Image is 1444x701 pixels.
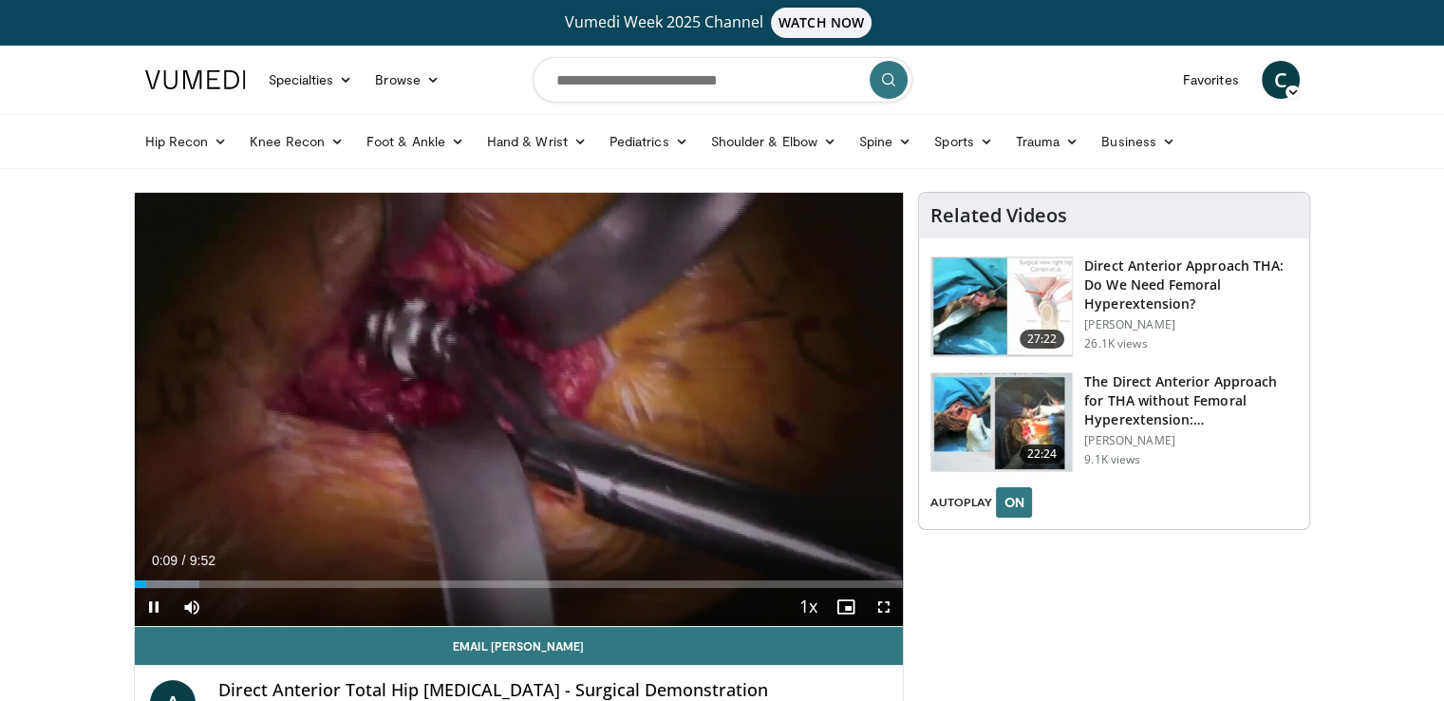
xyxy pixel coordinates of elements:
[1004,123,1091,161] a: Trauma
[930,256,1298,357] a: 27:22 Direct Anterior Approach THA: Do We Need Femoral Hyperextension? [PERSON_NAME] 26.1K views
[789,588,827,626] button: Playback Rate
[848,123,923,161] a: Spine
[145,70,246,89] img: VuMedi Logo
[1084,433,1298,448] p: [PERSON_NAME]
[931,373,1072,472] img: qIT_0vheKpJhggk34xMDoxOmdtO40mAx.150x105_q85_crop-smart_upscale.jpg
[135,627,904,665] a: Email [PERSON_NAME]
[1084,336,1147,351] p: 26.1K views
[355,123,476,161] a: Foot & Ankle
[182,553,186,568] span: /
[996,487,1032,518] button: ON
[238,123,355,161] a: Knee Recon
[533,57,912,103] input: Search topics, interventions
[218,680,889,701] h4: Direct Anterior Total Hip [MEDICAL_DATA] - Surgical Demonstration
[135,580,904,588] div: Progress Bar
[1020,330,1065,349] span: 27:22
[700,123,848,161] a: Shoulder & Elbow
[931,257,1072,356] img: 9VMYaPmPCVvj9dCH4xMDoxOjB1O8AjAz_1.150x105_q85_crop-smart_upscale.jpg
[476,123,598,161] a: Hand & Wrist
[148,8,1297,38] a: Vumedi Week 2025 ChannelWATCH NOW
[1172,61,1250,99] a: Favorites
[1084,372,1298,429] h3: The Direct Anterior Approach for THA without Femoral Hyperextension:…
[135,588,173,626] button: Pause
[1020,445,1065,464] span: 22:24
[135,193,904,627] video-js: Video Player
[771,8,872,38] span: WATCH NOW
[1262,61,1300,99] a: C
[865,588,903,626] button: Fullscreen
[930,372,1298,473] a: 22:24 The Direct Anterior Approach for THA without Femoral Hyperextension:… [PERSON_NAME] 9.1K views
[190,553,216,568] span: 9:52
[152,553,178,568] span: 0:09
[257,61,365,99] a: Specialties
[364,61,451,99] a: Browse
[1084,256,1298,313] h3: Direct Anterior Approach THA: Do We Need Femoral Hyperextension?
[1090,123,1187,161] a: Business
[930,204,1067,227] h4: Related Videos
[930,494,992,511] span: AUTOPLAY
[923,123,1004,161] a: Sports
[1084,452,1140,467] p: 9.1K views
[598,123,700,161] a: Pediatrics
[1084,317,1298,332] p: [PERSON_NAME]
[134,123,239,161] a: Hip Recon
[173,588,211,626] button: Mute
[827,588,865,626] button: Enable picture-in-picture mode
